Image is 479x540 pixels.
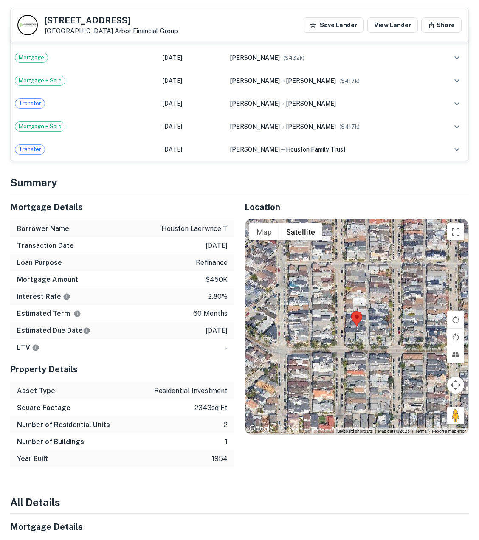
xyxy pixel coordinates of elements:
button: Show satellite imagery [279,223,322,240]
h6: Transaction Date [17,241,74,251]
td: [DATE] [158,138,225,161]
span: [PERSON_NAME] [286,100,336,107]
span: houston family trust [286,146,346,153]
p: $450k [206,275,228,285]
td: [DATE] [158,46,225,69]
span: [PERSON_NAME] [286,123,336,130]
button: Share [421,17,462,33]
h6: Mortgage Amount [17,275,78,285]
a: Terms (opens in new tab) [415,429,427,433]
iframe: Chat Widget [437,472,479,513]
p: residential investment [154,386,228,396]
h5: [STREET_ADDRESS] [45,16,178,25]
div: → [230,122,430,131]
span: Transfer [15,145,45,154]
button: expand row [450,96,464,111]
div: → [230,99,430,108]
span: Mortgage + Sale [15,122,65,131]
h6: Loan Purpose [17,258,62,268]
button: Map camera controls [447,377,464,394]
p: 2343 sq ft [194,403,228,413]
button: Show street map [249,223,279,240]
svg: Estimate is based on a standard schedule for this type of loan. [83,327,90,335]
svg: LTVs displayed on the website are for informational purposes only and may be reported incorrectly... [32,344,39,352]
button: expand row [450,73,464,88]
p: [DATE] [206,326,228,336]
h6: Interest Rate [17,292,70,302]
h6: Asset Type [17,386,55,396]
a: Report a map error [432,429,466,433]
h6: LTV [17,343,39,353]
a: View Lender [367,17,418,33]
h6: Year Built [17,454,48,464]
h5: Property Details [10,363,234,376]
h5: Location [245,201,469,214]
h6: Estimated Due Date [17,326,90,336]
div: → [230,76,430,85]
button: Drag Pegman onto the map to open Street View [447,407,464,424]
h5: Mortgage Details [10,201,234,214]
h6: Borrower Name [17,224,69,234]
img: Google [247,423,275,434]
span: ($ 417k ) [339,78,360,84]
button: Tilt map [447,346,464,363]
td: [DATE] [158,92,225,115]
span: Mortgage + Sale [15,76,65,85]
span: [PERSON_NAME] [230,100,280,107]
div: → [230,145,430,154]
span: [PERSON_NAME] [230,77,280,84]
p: 1954 [212,454,228,464]
h4: All Details [10,495,469,510]
span: Map data ©2025 [378,429,410,433]
span: ($ 417k ) [339,124,360,130]
span: [PERSON_NAME] [286,77,336,84]
button: expand row [450,142,464,157]
button: Save Lender [303,17,364,33]
p: refinance [196,258,228,268]
p: [DATE] [206,241,228,251]
p: - [225,343,228,353]
p: 60 months [193,309,228,319]
h6: Number of Buildings [17,437,84,447]
h4: Summary [10,175,469,190]
button: Rotate map clockwise [447,311,464,328]
a: Open this area in Google Maps (opens a new window) [247,423,275,434]
button: Keyboard shortcuts [336,428,373,434]
span: [PERSON_NAME] [230,123,280,130]
svg: The interest rates displayed on the website are for informational purposes only and may be report... [63,293,70,301]
button: expand row [450,51,464,65]
span: [PERSON_NAME] [230,146,280,153]
h6: Estimated Term [17,309,81,319]
button: Toggle fullscreen view [447,223,464,240]
svg: Term is based on a standard schedule for this type of loan. [73,310,81,318]
span: Mortgage [15,53,48,62]
p: 2.80% [208,292,228,302]
td: [DATE] [158,115,225,138]
button: expand row [450,119,464,134]
a: Arbor Financial Group [115,27,178,34]
p: 1 [225,437,228,447]
p: [GEOGRAPHIC_DATA] [45,27,178,35]
h6: Square Footage [17,403,70,413]
td: [DATE] [158,69,225,92]
span: [PERSON_NAME] [230,54,280,61]
h6: Number of Residential Units [17,420,110,430]
h5: Mortgage Details [10,520,234,533]
p: 2 [224,420,228,430]
span: Transfer [15,99,45,108]
span: ($ 432k ) [283,55,304,61]
button: Rotate map counterclockwise [447,329,464,346]
p: houston laerwnce t [161,224,228,234]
